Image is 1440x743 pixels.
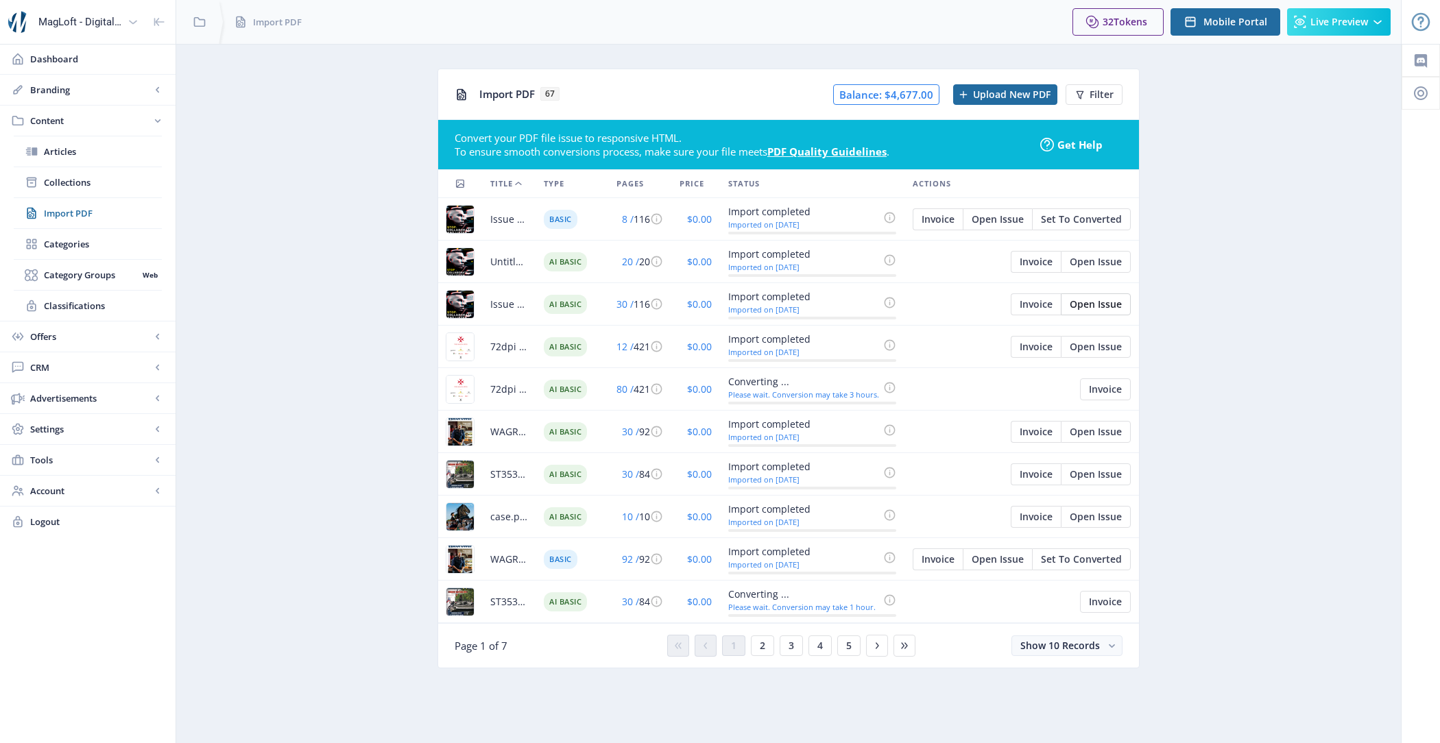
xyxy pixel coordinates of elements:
a: PDF Quality Guidelines [767,145,887,158]
span: Categories [44,237,162,251]
span: Branding [30,83,151,97]
div: Imported on [DATE] [728,475,879,484]
img: 606bce93-d7ca-4996-adfb-c0be6f5035b0.jpg [446,546,474,573]
div: 84 [616,466,663,483]
button: 2 [751,635,774,656]
button: Invoice [1080,591,1131,613]
span: Page 1 of 7 [455,639,507,653]
div: Import completed [728,246,879,263]
span: 72dpi Comp Malta Opus Full.pdf [490,381,527,398]
span: WAGROWER_Spring_FINAL_25_LR (1).pdf [490,551,527,568]
span: CRM [30,361,151,374]
span: Live Preview [1310,16,1368,27]
div: Imported on [DATE] [728,560,879,569]
div: Convert your PDF file issue to responsive HTML. [455,131,1030,145]
a: Collections [14,167,162,197]
div: Converting ... [728,374,879,390]
button: 5 [837,635,861,656]
span: Content [30,114,151,127]
span: Filter [1090,89,1114,100]
div: Converting ... [728,586,879,602]
span: Invoice [1020,256,1053,267]
div: Import completed [728,501,879,517]
div: Imported on [DATE] [728,305,879,314]
span: Tokens [1114,15,1147,28]
button: Open Issue [1061,421,1131,443]
button: Invoice [913,548,963,570]
span: 92 / [622,552,639,565]
span: AI Basic [544,592,587,611]
button: Open Issue [963,548,1032,570]
span: 10 / [622,510,639,523]
button: Set To Converted [1032,208,1131,230]
img: 676a5280-ff67-4204-bf9b-a25b2286b46f.jpg [446,291,474,318]
span: Invoice [1020,469,1053,480]
span: Open Issue [1070,256,1122,267]
span: Articles [44,145,162,158]
span: Collections [44,175,162,189]
div: 116 [616,211,663,228]
button: Invoice [1011,336,1061,358]
div: 421 [616,381,663,398]
a: Edit page [1061,466,1131,479]
span: 30 / [622,595,639,608]
a: Edit page [1061,296,1131,309]
span: $0.00 [687,595,712,608]
div: Imported on [DATE] [728,433,879,441]
a: Edit page [1061,254,1131,267]
a: Edit page [1032,211,1131,224]
span: Mobile Portal [1203,16,1267,27]
div: Imported on [DATE] [728,348,879,356]
button: 32Tokens [1072,8,1164,36]
span: AI Basic [544,337,587,356]
span: 4 [817,640,823,651]
span: 3 [789,640,794,651]
button: Invoice [1080,378,1131,400]
span: Open Issue [1070,341,1122,352]
span: Invoice [1020,511,1053,522]
span: Open Issue [1070,299,1122,310]
span: $0.00 [687,552,712,565]
img: 53fc02e8-7070-4f25-a64c-ee82499b971c.jpg [446,248,474,276]
span: Title [490,175,513,192]
button: Open Issue [1061,463,1131,485]
button: Open Issue [1061,336,1131,358]
a: Classifications [14,291,162,321]
span: Account [30,484,151,498]
span: 5 [846,640,852,651]
span: 1 [731,640,736,651]
button: Open Issue [1061,251,1131,273]
img: properties.app_icon.png [8,11,30,33]
nb-badge: Web [138,268,162,282]
button: Upload New PDF [953,84,1057,105]
a: Edit page [1011,296,1061,309]
a: Edit page [913,211,963,224]
span: 2 [760,640,765,651]
span: Logout [30,515,165,528]
a: Edit page [1032,551,1131,564]
a: Category GroupsWeb [14,260,162,290]
span: AI Basic [544,252,587,271]
span: ST353 [GEOGRAPHIC_DATA] v4 Final-WEB.pdf [490,594,527,610]
span: Tools [30,453,151,467]
span: Invoice [922,554,955,565]
span: Balance: $4,677.00 [833,84,939,105]
div: Please wait. Conversion may take 1 hour. [728,602,879,611]
span: Open Issue [972,554,1024,565]
span: AI Basic [544,422,587,441]
img: f8b1e597-0d8d-43d0-9350-3872a4a6ef8f.jpg [446,503,474,531]
span: $0.00 [687,510,712,523]
span: AI Basic [544,507,587,526]
span: Advertisements [30,391,151,405]
span: Invoice [922,214,955,225]
div: 92 [616,551,663,568]
div: 116 [616,296,663,313]
span: case.pdf [490,509,527,525]
span: Show 10 Records [1020,639,1100,652]
span: Status [728,175,760,192]
span: Issue 2_single pages.pdf [490,296,527,313]
span: Invoice [1089,596,1122,607]
button: Mobile Portal [1171,8,1280,36]
span: $0.00 [687,340,712,353]
span: Basic [544,550,577,569]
